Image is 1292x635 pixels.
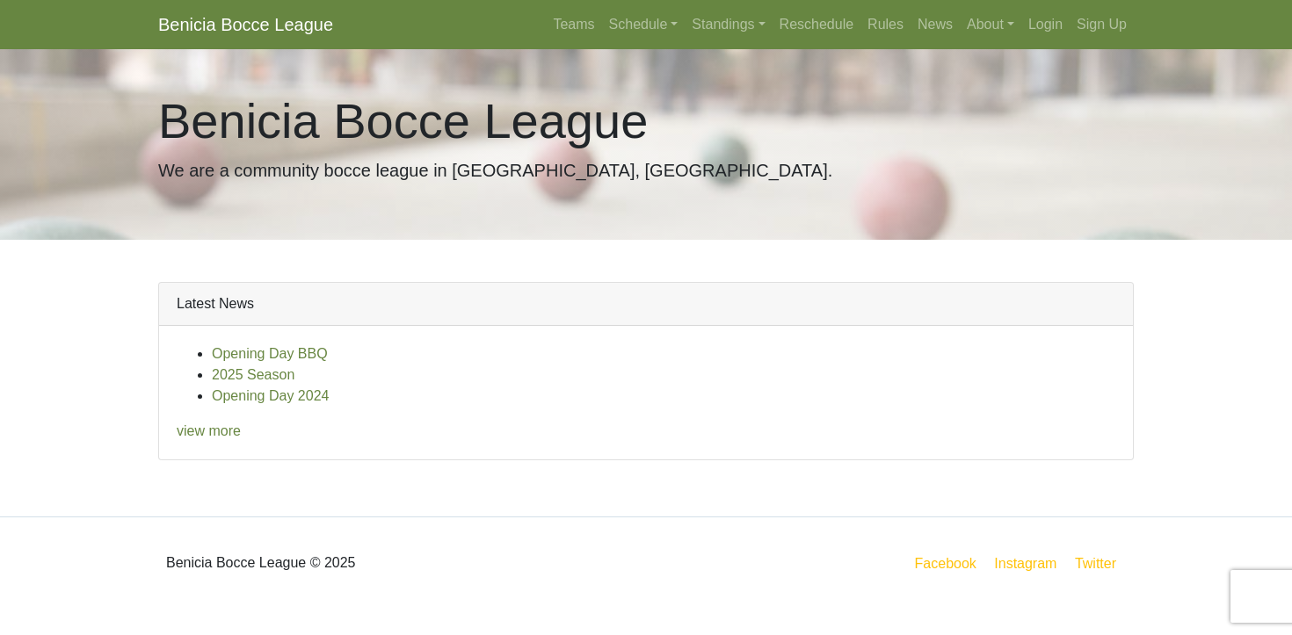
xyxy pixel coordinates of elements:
p: We are a community bocce league in [GEOGRAPHIC_DATA], [GEOGRAPHIC_DATA]. [158,157,1134,184]
a: Sign Up [1070,7,1134,42]
a: Benicia Bocce League [158,7,333,42]
a: Standings [685,7,772,42]
a: Opening Day BBQ [212,346,328,361]
div: Benicia Bocce League © 2025 [145,531,646,595]
a: Twitter [1071,552,1130,574]
div: Latest News [159,283,1133,326]
a: News [911,7,960,42]
a: Schedule [602,7,686,42]
a: Reschedule [773,7,861,42]
a: Teams [546,7,601,42]
a: Rules [860,7,911,42]
a: Facebook [911,552,980,574]
a: Login [1021,7,1070,42]
a: 2025 Season [212,367,294,382]
a: view more [177,423,241,438]
a: About [960,7,1021,42]
a: Opening Day 2024 [212,388,329,403]
h1: Benicia Bocce League [158,91,1134,150]
a: Instagram [991,552,1060,574]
